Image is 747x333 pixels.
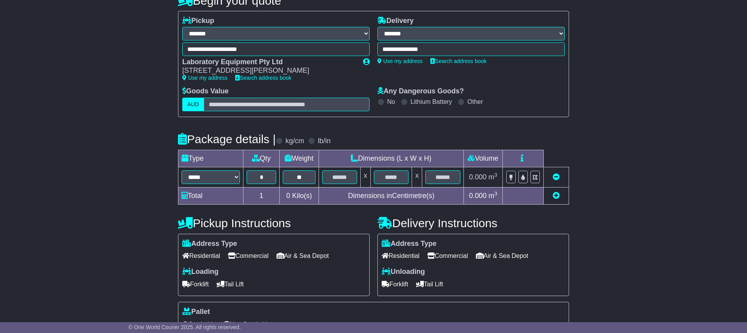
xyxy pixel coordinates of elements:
a: Use my address [377,58,423,64]
label: Pallet [182,308,210,316]
label: Goods Value [182,87,229,96]
label: AUD [182,98,204,111]
label: Address Type [382,240,437,248]
span: © One World Courier 2025. All rights reserved. [129,324,241,330]
span: Air & Sea Depot [277,250,329,262]
td: x [412,167,422,187]
sup: 3 [494,191,497,196]
span: Forklift [182,278,209,290]
span: m [488,192,497,200]
label: kg/cm [285,137,304,145]
label: Address Type [182,240,237,248]
td: 1 [243,187,280,204]
span: Forklift [382,278,408,290]
h4: Package details | [178,133,276,145]
label: Pickup [182,17,214,25]
a: Add new item [553,192,560,200]
sup: 3 [494,172,497,178]
h4: Delivery Instructions [377,217,569,230]
td: Dimensions in Centimetre(s) [319,187,463,204]
span: m [488,173,497,181]
a: Search address book [430,58,486,64]
span: Tail Lift [217,278,244,290]
td: Kilo(s) [280,187,319,204]
div: Laboratory Equipment Pty Ltd [182,58,355,67]
label: Any Dangerous Goods? [377,87,464,96]
label: No [387,98,395,105]
span: Commercial [427,250,468,262]
td: Weight [280,150,319,167]
a: Use my address [182,75,227,81]
div: [STREET_ADDRESS][PERSON_NAME] [182,67,355,75]
span: Non Stackable [224,318,270,330]
label: Delivery [377,17,414,25]
label: Unloading [382,268,425,276]
span: 0.000 [469,192,486,200]
span: 0.000 [469,173,486,181]
span: Residential [182,250,220,262]
span: Air & Sea Depot [476,250,529,262]
label: Other [467,98,483,105]
label: Lithium Battery [410,98,452,105]
h4: Pickup Instructions [178,217,370,230]
span: Stackable [182,318,216,330]
span: Residential [382,250,419,262]
label: Loading [182,268,218,276]
td: Qty [243,150,280,167]
span: 0 [286,192,290,200]
td: Type [178,150,243,167]
span: Tail Lift [416,278,443,290]
span: Commercial [228,250,268,262]
label: lb/in [318,137,331,145]
td: Total [178,187,243,204]
td: Dimensions (L x W x H) [319,150,463,167]
a: Search address book [235,75,291,81]
td: x [360,167,370,187]
a: Remove this item [553,173,560,181]
td: Volume [463,150,502,167]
